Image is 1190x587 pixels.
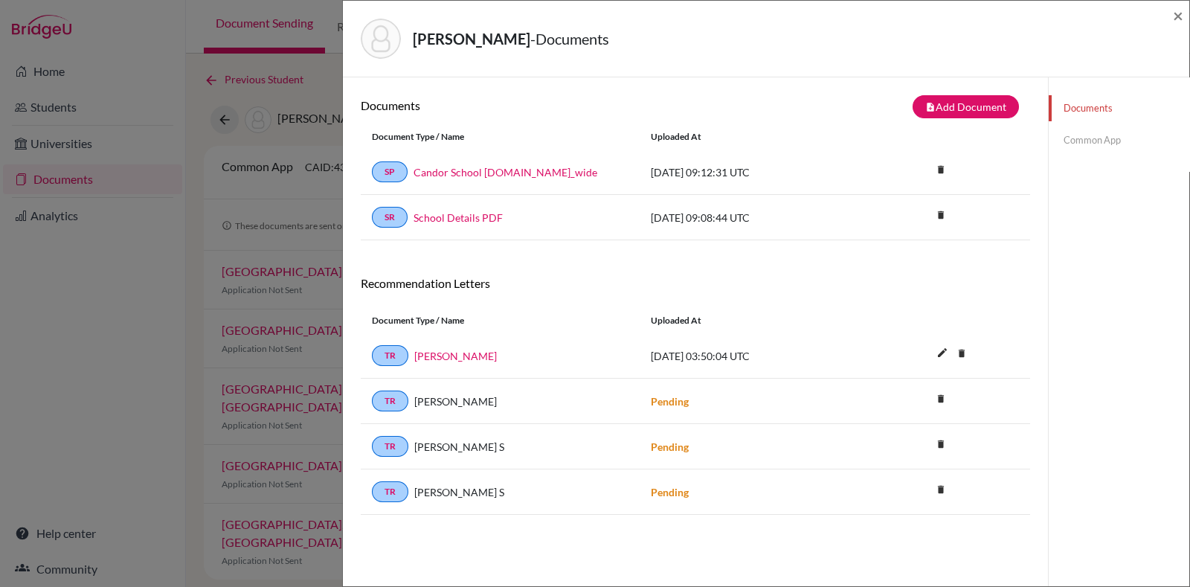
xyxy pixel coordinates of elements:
[651,350,750,362] span: [DATE] 03:50:04 UTC
[951,344,973,365] a: delete
[640,164,863,180] div: [DATE] 09:12:31 UTC
[930,481,952,501] a: delete
[651,486,689,498] strong: Pending
[414,348,497,364] a: [PERSON_NAME]
[372,391,408,411] a: TR
[413,30,530,48] strong: [PERSON_NAME]
[372,436,408,457] a: TR
[651,440,689,453] strong: Pending
[930,390,952,410] a: delete
[361,98,695,112] h6: Documents
[1173,4,1183,26] span: ×
[414,164,597,180] a: Candor School [DOMAIN_NAME]_wide
[930,343,955,365] button: edit
[372,207,408,228] a: SR
[372,345,408,366] a: TR
[930,341,954,365] i: edit
[930,161,952,181] a: delete
[925,102,936,112] i: note_add
[361,314,640,327] div: Document Type / Name
[372,161,408,182] a: SP
[930,204,952,226] i: delete
[1049,95,1189,121] a: Documents
[1173,7,1183,25] button: Close
[372,481,408,502] a: TR
[913,95,1019,118] button: note_addAdd Document
[361,276,1030,290] h6: Recommendation Letters
[414,210,503,225] a: School Details PDF
[530,30,609,48] span: - Documents
[640,314,863,327] div: Uploaded at
[414,484,504,500] span: [PERSON_NAME] S
[951,342,973,365] i: delete
[930,206,952,226] a: delete
[930,478,952,501] i: delete
[640,130,863,144] div: Uploaded at
[361,130,640,144] div: Document Type / Name
[930,435,952,455] a: delete
[414,439,504,455] span: [PERSON_NAME] S
[930,158,952,181] i: delete
[651,395,689,408] strong: Pending
[640,210,863,225] div: [DATE] 09:08:44 UTC
[930,433,952,455] i: delete
[414,394,497,409] span: [PERSON_NAME]
[930,388,952,410] i: delete
[1049,127,1189,153] a: Common App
